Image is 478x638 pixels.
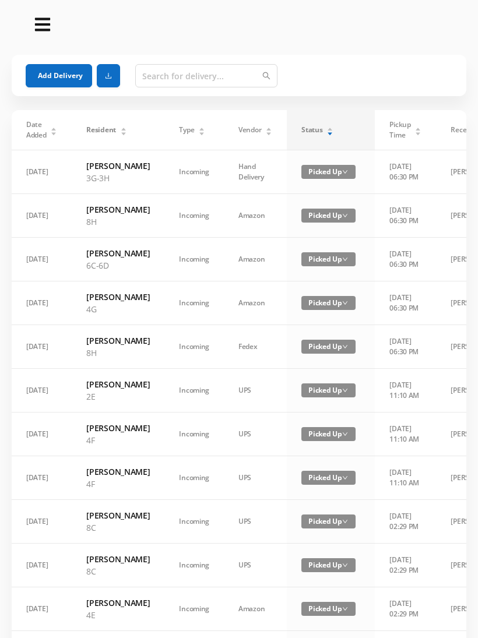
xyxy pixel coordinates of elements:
td: UPS [224,456,287,500]
td: UPS [224,544,287,587]
td: [DATE] [12,544,72,587]
i: icon: caret-down [120,131,126,134]
i: icon: caret-down [51,131,57,134]
h6: [PERSON_NAME] [86,203,150,216]
i: icon: caret-up [199,126,205,129]
h6: [PERSON_NAME] [86,334,150,347]
td: [DATE] 06:30 PM [375,238,436,281]
p: 6C-6D [86,259,150,272]
i: icon: caret-up [327,126,333,129]
p: 4E [86,609,150,621]
p: 4F [86,478,150,490]
span: Picked Up [301,558,356,572]
i: icon: caret-down [266,131,272,134]
td: [DATE] [12,456,72,500]
td: [DATE] [12,150,72,194]
td: [DATE] 02:29 PM [375,544,436,587]
p: 8C [86,565,150,577]
td: Incoming [164,369,224,413]
i: icon: down [342,431,348,437]
span: Resident [86,125,116,135]
h6: [PERSON_NAME] [86,597,150,609]
td: Incoming [164,413,224,456]
h6: [PERSON_NAME] [86,553,150,565]
div: Sort [265,126,272,133]
td: [DATE] 02:29 PM [375,500,436,544]
td: UPS [224,369,287,413]
i: icon: caret-down [327,131,333,134]
td: Amazon [224,194,287,238]
i: icon: down [342,300,348,306]
h6: [PERSON_NAME] [86,291,150,303]
td: Incoming [164,238,224,281]
td: [DATE] 06:30 PM [375,150,436,194]
span: Picked Up [301,383,356,397]
button: icon: download [97,64,120,87]
td: Incoming [164,456,224,500]
td: Incoming [164,281,224,325]
i: icon: down [342,519,348,524]
h6: [PERSON_NAME] [86,422,150,434]
h6: [PERSON_NAME] [86,247,150,259]
i: icon: down [342,256,348,262]
td: UPS [224,500,287,544]
i: icon: down [342,387,348,393]
td: Incoming [164,544,224,587]
span: Pickup Time [389,119,410,140]
i: icon: caret-up [120,126,126,129]
td: Incoming [164,500,224,544]
td: [DATE] [12,238,72,281]
p: 8C [86,521,150,534]
p: 2E [86,390,150,403]
div: Sort [198,126,205,133]
div: Sort [50,126,57,133]
i: icon: caret-up [266,126,272,129]
h6: [PERSON_NAME] [86,509,150,521]
td: [DATE] 06:30 PM [375,281,436,325]
i: icon: down [342,344,348,350]
h6: [PERSON_NAME] [86,160,150,172]
span: Picked Up [301,165,356,179]
p: 8H [86,216,150,228]
span: Date Added [26,119,47,140]
span: Picked Up [301,602,356,616]
i: icon: search [262,72,270,80]
i: icon: down [342,562,348,568]
td: [DATE] [12,281,72,325]
div: Sort [326,126,333,133]
td: Hand Delivery [224,150,287,194]
i: icon: caret-down [199,131,205,134]
span: Picked Up [301,209,356,223]
h6: [PERSON_NAME] [86,378,150,390]
p: 3G-3H [86,172,150,184]
td: [DATE] 06:30 PM [375,194,436,238]
button: Add Delivery [26,64,92,87]
span: Picked Up [301,296,356,310]
td: [DATE] 02:29 PM [375,587,436,631]
i: icon: down [342,475,348,481]
i: icon: caret-down [415,131,421,134]
span: Picked Up [301,340,356,354]
span: Type [179,125,194,135]
td: Incoming [164,587,224,631]
p: 8H [86,347,150,359]
span: Vendor [238,125,261,135]
i: icon: caret-up [51,126,57,129]
div: Sort [414,126,421,133]
td: Amazon [224,281,287,325]
td: [DATE] [12,194,72,238]
span: Status [301,125,322,135]
i: icon: down [342,169,348,175]
h6: [PERSON_NAME] [86,466,150,478]
td: [DATE] [12,369,72,413]
td: Incoming [164,150,224,194]
input: Search for delivery... [135,64,277,87]
td: [DATE] [12,587,72,631]
td: Fedex [224,325,287,369]
td: Incoming [164,194,224,238]
i: icon: down [342,213,348,218]
p: 4G [86,303,150,315]
td: Amazon [224,238,287,281]
td: [DATE] 06:30 PM [375,325,436,369]
td: [DATE] 11:10 AM [375,369,436,413]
